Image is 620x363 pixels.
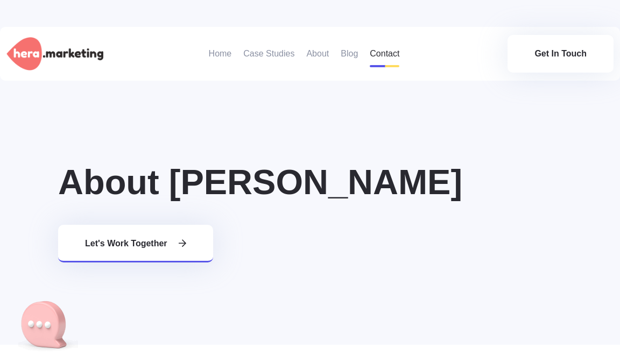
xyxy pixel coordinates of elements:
h3: About [PERSON_NAME] [58,161,562,203]
a: Get In Touch [508,35,614,73]
a: About [306,27,329,81]
a: Case Studies [243,27,294,81]
a: Blog [341,27,358,81]
a: Let's work together [58,225,213,262]
a: Contact [370,27,399,81]
a: Home [209,27,232,81]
